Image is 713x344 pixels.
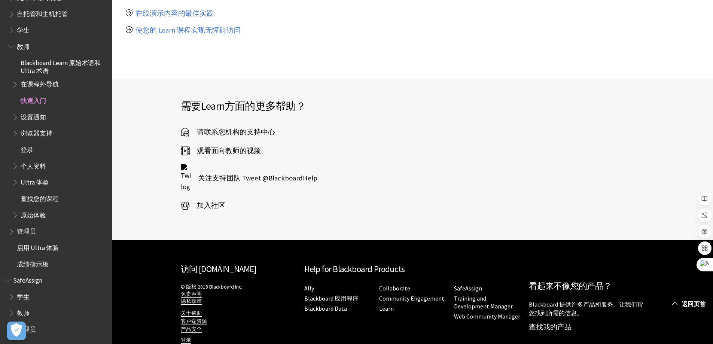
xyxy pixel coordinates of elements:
a: 免责声明 [181,291,202,298]
a: Training and Development Manager [454,295,513,310]
a: 客户端资源 [181,318,207,325]
a: 加入社区 [181,200,225,211]
a: 隐私政策 [181,298,202,305]
a: 关于帮助 [181,310,202,317]
a: Collaborate [379,284,410,292]
span: 在课程外导航 [21,78,59,88]
span: 个人资料 [21,160,46,170]
span: Ultra 体验 [21,176,49,186]
img: Twitter logo [181,164,191,192]
span: 启用 Ultra 体验 [17,241,59,252]
span: 查找您的课程 [21,192,59,203]
a: Learn [379,305,394,313]
a: SafeAssign [454,284,482,292]
p: © 版权 2018 Blackboard Inc. [181,283,297,305]
span: 自托管和主机托管 [17,8,68,18]
h2: 需要 方面的更多帮助？ [181,98,413,114]
span: 成绩指示板 [17,258,49,268]
a: 登录 [181,337,191,344]
h2: 看起来不像您的产品？ [529,280,645,293]
span: 教师 [17,40,30,51]
span: 观看面向教师的视频 [189,145,261,156]
nav: Book outline for Blackboard SafeAssign [4,274,108,336]
span: 请联系您机构的支持中心 [189,127,275,138]
span: Blackboard Learn 原始术语和 Ultra 术语 [21,57,107,74]
span: 关注支持团队 Tweet @BlackboardHelp [191,173,317,184]
span: Learn [201,99,225,113]
a: 返回页首 [666,297,713,311]
span: 学生 [17,290,30,301]
a: 产品安全 [181,326,202,333]
a: 请联系您机构的支持中心 [181,127,275,138]
a: 使您的 Learn 课程实现无障碍访问 [135,26,241,35]
a: Blackboard 应用程序 [304,295,359,302]
a: 观看面向教师的视频 [181,145,261,156]
span: 原始体验 [21,209,46,219]
span: 加入社区 [189,200,225,211]
a: Blackboard Data [304,305,347,313]
button: Open Preferences [7,322,26,340]
p: Blackboard 提供许多产品和服务。让我们帮您找到所需的信息。 [529,300,645,317]
span: 学生 [17,24,30,34]
a: 访问 [DOMAIN_NAME] [181,264,256,274]
span: SafeAssign [13,274,42,284]
a: 在线演示内容的最佳实践 [135,9,214,18]
span: 快速入门 [21,94,46,104]
span: 管理员 [17,225,36,235]
a: Ally [304,284,314,292]
span: 管理员 [17,323,36,334]
a: Twitter logo 关注支持团队 Tweet @BlackboardHelp [181,164,317,192]
a: Web Community Manager [454,313,520,320]
span: 登录 [21,143,33,153]
a: Community Engagement [379,295,444,302]
span: 浏览器支持 [21,127,52,137]
h2: Help for Blackboard Products [304,263,521,276]
span: 教师 [17,307,30,317]
a: 查找我的产品 [529,323,572,331]
span: 设置通知 [21,111,46,121]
